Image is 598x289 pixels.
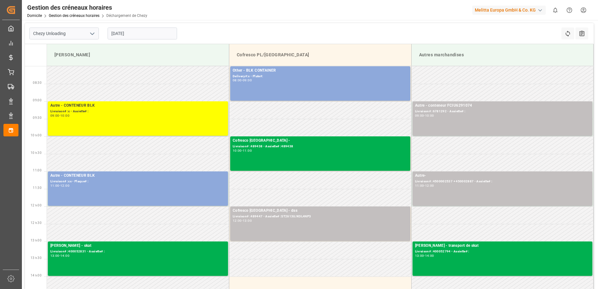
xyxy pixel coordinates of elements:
[33,186,42,190] span: 11:30
[233,144,408,149] div: Livraison# :489438 - Assiette# :489438
[242,149,243,152] div: -
[233,79,242,82] div: 08:00
[31,256,42,260] span: 13 h 30
[31,151,42,155] span: 10 h 30
[50,173,226,179] div: Autre - CONTENEUR BLK
[415,249,590,254] div: Livraison# :400052794 - Assiette# :
[50,114,59,117] div: 09:00
[59,254,60,257] div: -
[415,103,590,109] div: Autre - conteneur FCIU6291074
[243,219,252,222] div: 13:00
[87,29,97,38] button: Ouvrir le menu
[233,149,242,152] div: 10:00
[49,13,99,18] a: Gestion des créneaux horaires
[29,28,99,39] input: Type à rechercher/sélectionner
[425,184,434,187] div: 12:00
[243,79,252,82] div: 09:00
[59,184,60,187] div: -
[27,13,42,18] a: Domicile
[50,109,226,114] div: Livraison# :c - Assiette# :
[60,184,69,187] div: 12:00
[50,184,59,187] div: 11:00
[415,254,424,257] div: 13:00
[33,81,42,84] span: 08:30
[234,49,406,61] div: Cofresco PL/[GEOGRAPHIC_DATA]
[548,3,562,17] button: Afficher 0 nouvelles notifications
[33,169,42,172] span: 11:00
[242,79,243,82] div: -
[425,254,434,257] div: 14:00
[415,109,590,114] div: Livraison# :6781292 - Assiette# :
[33,116,42,119] span: 09:30
[242,219,243,222] div: -
[424,184,425,187] div: -
[233,68,408,74] div: Other - BLK CONTAINER
[415,114,424,117] div: 09:00
[233,219,242,222] div: 12:00
[31,204,42,207] span: 12 h 00
[50,243,226,249] div: [PERSON_NAME] - skat
[60,114,69,117] div: 10:00
[424,254,425,257] div: -
[31,221,42,225] span: 12 h 30
[415,179,590,184] div: Livraison# :4500002537 + 450002887 - Assiette# :
[50,179,226,184] div: Livraison# :cx - Plaque# :
[27,3,147,12] div: Gestion des créneaux horaires
[31,134,42,137] span: 10 h 00
[243,149,252,152] div: 11:00
[472,4,548,16] button: Melitta Europa GmbH & Co. KG
[233,74,408,79] div: Delivery#:x - Plate#:
[59,114,60,117] div: -
[233,214,408,219] div: Livraison# :489447 - Assiette# :ST2613U/KOL4NP3
[417,49,589,61] div: Autres marchandises
[52,49,224,61] div: [PERSON_NAME]
[425,114,434,117] div: 10:00
[562,3,576,17] button: Centre d’aide
[50,254,59,257] div: 13:00
[424,114,425,117] div: -
[50,103,226,109] div: Autre - CONTENEUR BLK
[31,239,42,242] span: 13 h 00
[108,28,177,39] input: JJ-MM-AAAA
[415,243,590,249] div: [PERSON_NAME] - transport de skat
[415,173,590,179] div: Autre-
[233,138,408,144] div: Cofresco [GEOGRAPHIC_DATA] -
[31,274,42,277] span: 14 h 00
[415,184,424,187] div: 11:00
[50,249,226,254] div: Livraison# :400052831 - Assiette# :
[60,254,69,257] div: 14:00
[33,99,42,102] span: 09:00
[475,7,536,13] font: Melitta Europa GmbH & Co. KG
[233,208,408,214] div: Cofresco [GEOGRAPHIC_DATA] - dss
